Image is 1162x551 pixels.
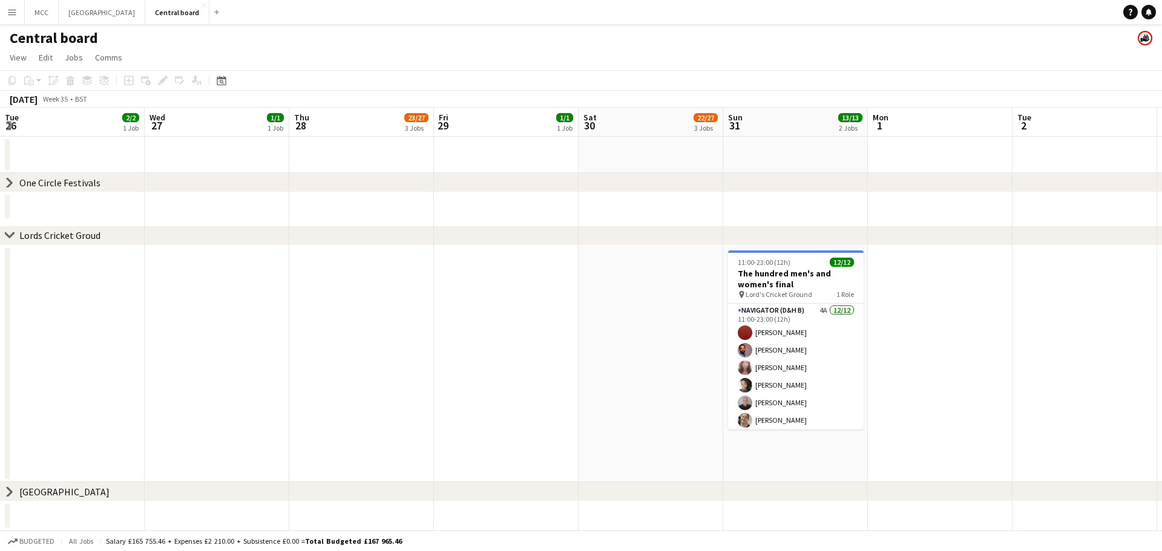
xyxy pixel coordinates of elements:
span: Mon [873,112,888,123]
span: 23/27 [404,113,428,122]
span: 13/13 [838,113,862,122]
span: Jobs [65,52,83,63]
div: One Circle Festivals [19,177,100,189]
span: Sat [583,112,597,123]
h1: Central board [10,29,98,47]
div: BST [75,94,87,103]
span: 1/1 [267,113,284,122]
button: [GEOGRAPHIC_DATA] [59,1,145,24]
span: 1 [871,119,888,132]
app-job-card: 11:00-23:00 (12h)12/12The hundred men's and women's final Lord's Cricket Ground1 RoleNavigator (D... [728,250,864,429]
span: Lord's Cricket Ground [746,290,812,299]
span: 1 Role [836,290,854,299]
span: Wed [149,112,165,123]
span: 31 [726,119,743,132]
div: 3 Jobs [694,123,717,132]
div: [GEOGRAPHIC_DATA] [19,486,110,498]
span: 12/12 [830,258,854,267]
div: 2 Jobs [839,123,862,132]
span: 26 [3,119,19,132]
span: Tue [5,112,19,123]
a: Jobs [60,50,88,65]
div: 1 Job [268,123,283,132]
app-card-role: Navigator (D&H B)4A12/1211:00-23:00 (12h)[PERSON_NAME][PERSON_NAME][PERSON_NAME][PERSON_NAME][PER... [728,304,864,538]
div: 1 Job [557,123,573,132]
span: Sun [728,112,743,123]
span: View [10,52,27,63]
span: 2/2 [122,113,139,122]
span: Week 35 [40,94,70,103]
span: 30 [582,119,597,132]
div: 1 Job [123,123,139,132]
button: Central board [145,1,209,24]
span: Fri [439,112,448,123]
span: 2 [1016,119,1031,132]
span: Budgeted [19,537,54,546]
a: View [5,50,31,65]
button: Budgeted [6,535,56,548]
span: 27 [148,119,165,132]
a: Comms [90,50,127,65]
span: Comms [95,52,122,63]
div: [DATE] [10,93,38,105]
app-user-avatar: Henrietta Hovanyecz [1138,31,1152,45]
div: 3 Jobs [405,123,428,132]
span: Edit [39,52,53,63]
span: 28 [292,119,309,132]
span: Thu [294,112,309,123]
span: Total Budgeted £167 965.46 [305,536,402,546]
span: All jobs [67,536,96,546]
div: Lords Cricket Groud [19,229,100,241]
span: Tue [1017,112,1031,123]
a: Edit [34,50,57,65]
button: MCC [25,1,59,24]
span: 1/1 [556,113,573,122]
span: 11:00-23:00 (12h) [738,258,790,267]
span: 22/27 [694,113,718,122]
span: 29 [437,119,448,132]
div: Salary £165 755.46 + Expenses £2 210.00 + Subsistence £0.00 = [106,536,402,546]
h3: The hundred men's and women's final [728,268,864,290]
